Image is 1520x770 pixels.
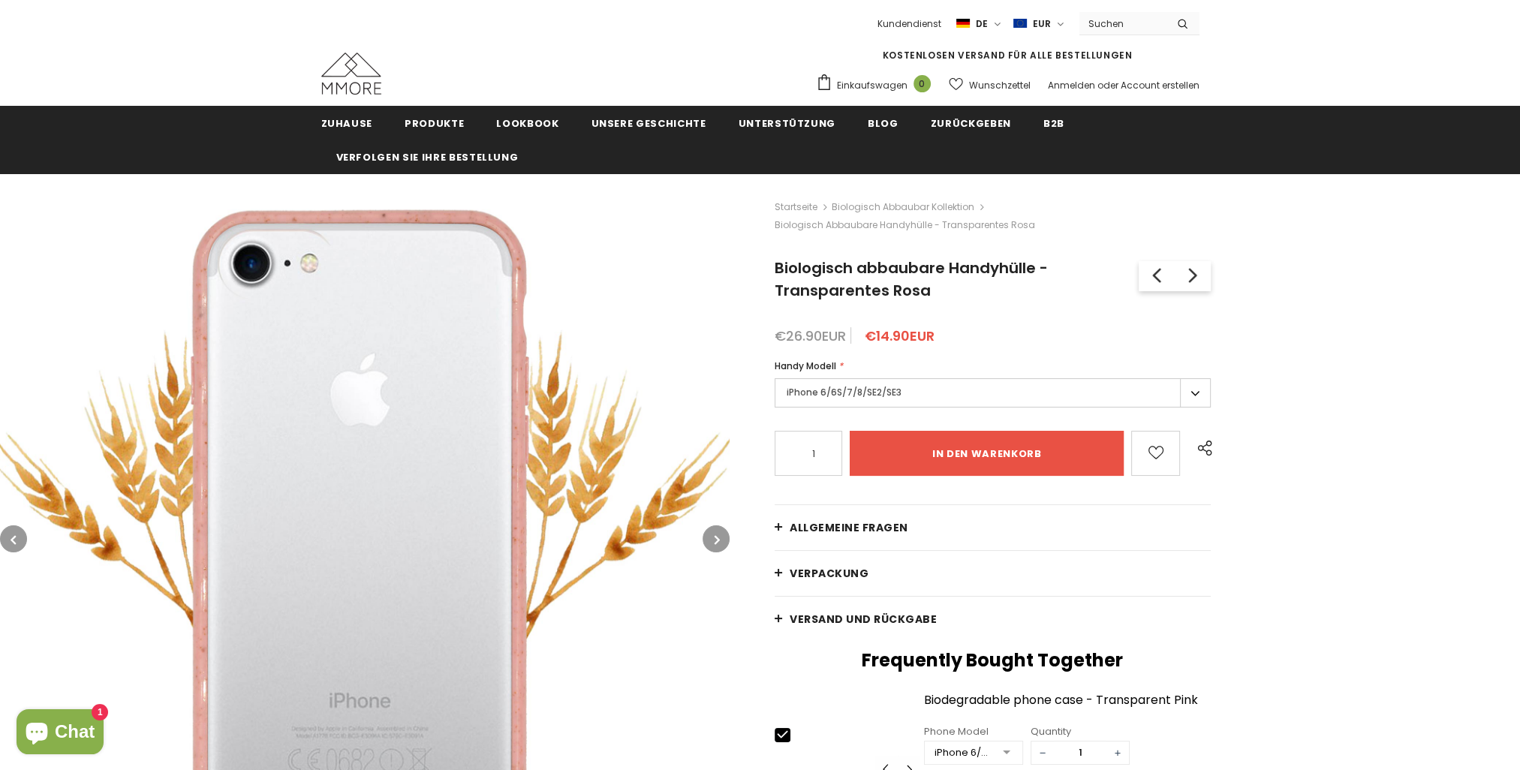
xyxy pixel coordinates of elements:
a: Unsere Geschichte [591,106,706,140]
span: €26.90EUR [775,326,846,345]
a: Biodegradable phone case - Transparent Pink [924,693,1211,720]
a: Zuhause [321,106,373,140]
span: Einkaufswagen [837,78,907,93]
span: Kundendienst [877,17,941,30]
span: oder [1097,79,1118,92]
a: Anmelden [1048,79,1095,92]
span: − [1031,741,1054,764]
a: Lookbook [496,106,558,140]
div: iPhone 6/6S/7/8/SE2/SE3 [935,745,992,760]
span: Wunschzettel [969,78,1031,93]
span: EUR [1033,17,1051,32]
a: Startseite [775,198,817,216]
span: B2B [1043,116,1064,131]
span: Produkte [405,116,464,131]
img: MMORE Cases [321,53,381,95]
span: + [1106,741,1129,764]
span: Unterstützung [739,116,835,131]
a: Blog [868,106,898,140]
inbox-online-store-chat: Onlineshop-Chat von Shopify [12,709,108,758]
span: Verpackung [790,566,868,581]
div: Phone Model [924,724,1023,739]
h2: Frequently Bought Together [775,649,1211,672]
span: Blog [868,116,898,131]
a: Zurückgeben [931,106,1011,140]
a: Versand und Rückgabe [775,597,1211,642]
span: Lookbook [496,116,558,131]
span: KOSTENLOSEN VERSAND FÜR ALLE BESTELLUNGEN [883,49,1133,62]
span: Handy Modell [775,359,836,372]
a: Einkaufswagen 0 [816,74,938,96]
span: de [976,17,988,32]
a: B2B [1043,106,1064,140]
a: Wunschzettel [949,72,1031,98]
span: Biologisch abbaubare Handyhülle - Transparentes Rosa [775,216,1035,234]
span: Zuhause [321,116,373,131]
span: 0 [914,75,931,92]
a: Biologisch abbaubar Kollektion [832,200,974,213]
span: Zurückgeben [931,116,1011,131]
a: Account erstellen [1121,79,1199,92]
span: Versand und Rückgabe [790,612,937,627]
span: €14.90EUR [865,326,935,345]
span: Unsere Geschichte [591,116,706,131]
span: Biologisch abbaubare Handyhülle - Transparentes Rosa [775,257,1048,301]
a: Produkte [405,106,464,140]
label: iPhone 6/6S/7/8/SE2/SE3 [775,378,1211,408]
a: Unterstützung [739,106,835,140]
div: Quantity [1031,724,1130,739]
a: Verpackung [775,551,1211,596]
a: Verfolgen Sie Ihre Bestellung [336,140,519,173]
img: i-lang-2.png [956,17,970,30]
input: Search Site [1079,13,1166,35]
span: Allgemeine Fragen [790,520,908,535]
a: Allgemeine Fragen [775,505,1211,550]
input: in den warenkorb [850,431,1124,476]
span: Verfolgen Sie Ihre Bestellung [336,150,519,164]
